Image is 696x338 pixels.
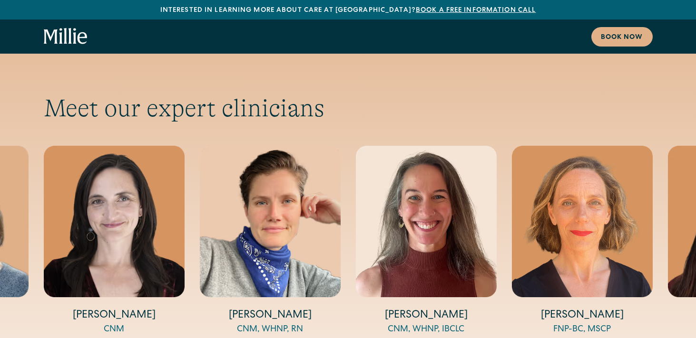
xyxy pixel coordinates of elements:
[512,323,653,336] div: FNP-BC, MSCP
[356,323,497,336] div: CNM, WHNP, IBCLC
[591,27,653,47] a: Book now
[356,309,497,323] h4: [PERSON_NAME]
[416,7,536,14] a: Book a free information call
[44,323,185,336] div: CNM
[601,33,643,43] div: Book now
[200,309,341,323] h4: [PERSON_NAME]
[44,94,653,123] h2: Meet our expert clinicians
[44,28,88,45] a: home
[44,309,185,323] h4: [PERSON_NAME]
[200,323,341,336] div: CNM, WHNP, RN
[512,309,653,323] h4: [PERSON_NAME]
